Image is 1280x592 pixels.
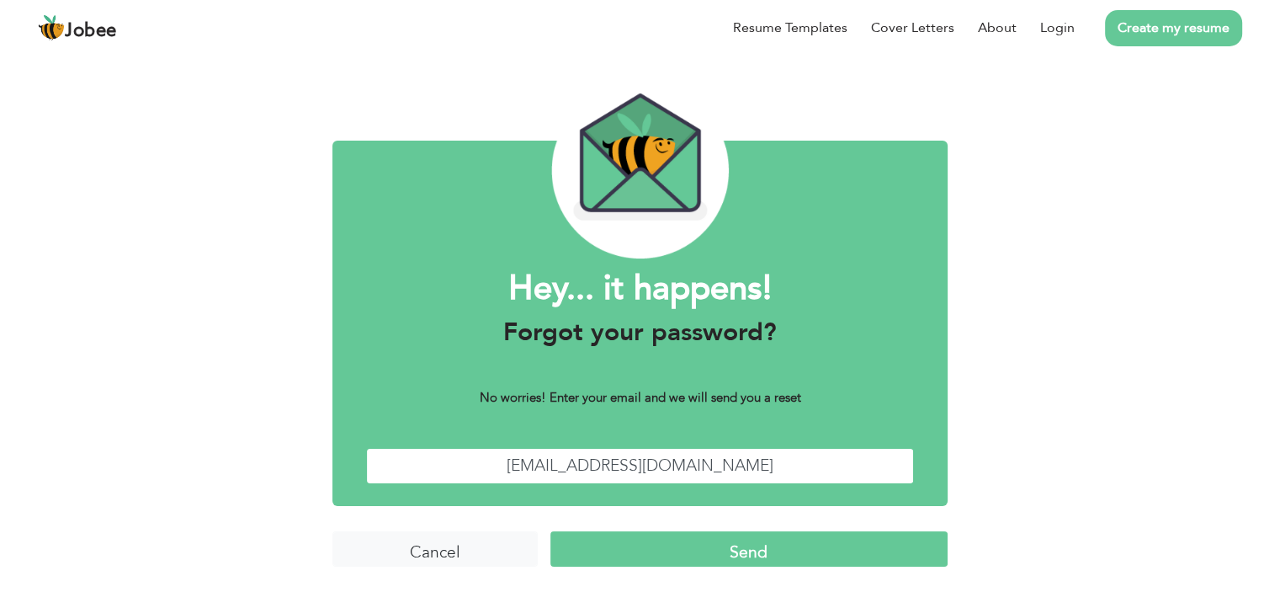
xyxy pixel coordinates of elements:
a: Cover Letters [871,18,954,38]
a: Jobee [38,14,117,41]
img: envelope_bee.png [551,83,728,259]
h3: Forgot your password? [366,317,914,348]
input: Cancel [332,531,538,568]
a: Create my resume [1105,10,1242,46]
span: Jobee [65,22,117,40]
img: jobee.io [38,14,65,41]
a: Login [1040,18,1075,38]
a: Resume Templates [733,18,847,38]
input: Enter Your Email [366,448,914,484]
a: About [978,18,1017,38]
input: Send [550,531,948,568]
h1: Hey... it happens! [366,267,914,311]
b: No worries! Enter your email and we will send you a reset [480,389,801,406]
